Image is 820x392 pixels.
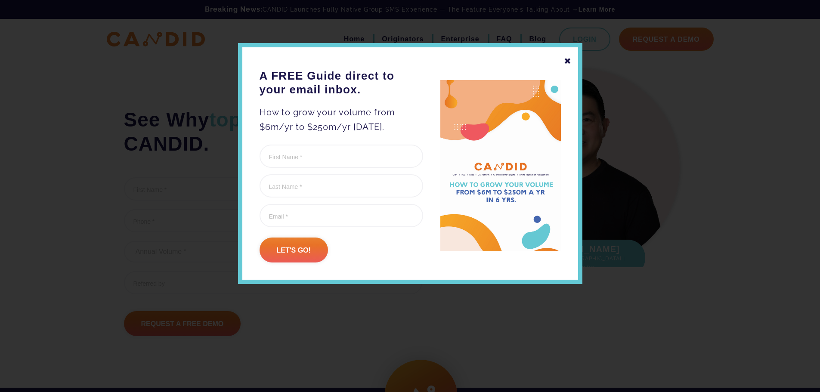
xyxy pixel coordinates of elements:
[260,105,423,134] p: How to grow your volume from $6m/yr to $250m/yr [DATE].
[440,80,561,252] img: A FREE Guide direct to your email inbox.
[564,54,572,68] div: ✖
[260,204,423,227] input: Email *
[260,238,328,262] input: Let's go!
[260,174,423,198] input: Last Name *
[260,145,423,168] input: First Name *
[260,69,423,96] h3: A FREE Guide direct to your email inbox.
